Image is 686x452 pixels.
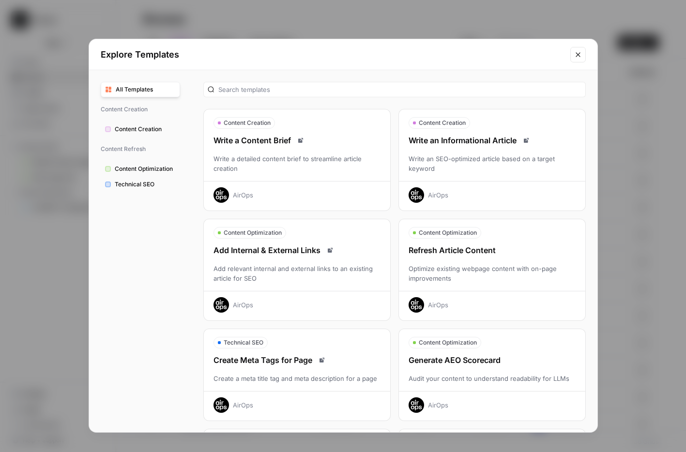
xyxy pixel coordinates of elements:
[324,244,336,256] a: Read docs
[399,354,585,366] div: Generate AEO Scorecard
[101,82,180,97] button: All Templates
[203,329,391,421] button: Technical SEOCreate Meta Tags for PageRead docsCreate a meta title tag and meta description for a...
[203,109,391,211] button: Content CreationWrite a Content BriefRead docsWrite a detailed content brief to streamline articl...
[101,48,564,61] h2: Explore Templates
[233,400,253,410] div: AirOps
[398,219,586,321] button: Content OptimizationRefresh Article ContentOptimize existing webpage content with on-page improve...
[399,244,585,256] div: Refresh Article Content
[101,177,180,192] button: Technical SEO
[204,374,390,383] div: Create a meta title tag and meta description for a page
[233,300,253,310] div: AirOps
[203,219,391,321] button: Content OptimizationAdd Internal & External LinksRead docsAdd relevant internal and external link...
[419,338,477,347] span: Content Optimization
[101,121,180,137] button: Content Creation
[428,190,448,200] div: AirOps
[115,165,176,173] span: Content Optimization
[101,141,180,157] span: Content Refresh
[428,300,448,310] div: AirOps
[224,119,271,127] span: Content Creation
[399,374,585,383] div: Audit your content to understand readability for LLMs
[116,85,176,94] span: All Templates
[115,125,176,134] span: Content Creation
[398,329,586,421] button: Content OptimizationGenerate AEO ScorecardAudit your content to understand readability for LLMsAi...
[224,228,282,237] span: Content Optimization
[233,190,253,200] div: AirOps
[204,135,390,146] div: Write a Content Brief
[204,244,390,256] div: Add Internal & External Links
[399,135,585,146] div: Write an Informational Article
[115,180,176,189] span: Technical SEO
[218,85,581,94] input: Search templates
[520,135,532,146] a: Read docs
[316,354,328,366] a: Read docs
[399,264,585,283] div: Optimize existing webpage content with on-page improvements
[399,154,585,173] div: Write an SEO-optimized article based on a target keyword
[204,354,390,366] div: Create Meta Tags for Page
[204,154,390,173] div: Write a detailed content brief to streamline article creation
[428,400,448,410] div: AirOps
[204,264,390,283] div: Add relevant internal and external links to an existing article for SEO
[419,228,477,237] span: Content Optimization
[295,135,306,146] a: Read docs
[224,338,263,347] span: Technical SEO
[101,101,180,118] span: Content Creation
[570,47,586,62] button: Close modal
[398,109,586,211] button: Content CreationWrite an Informational ArticleRead docsWrite an SEO-optimized article based on a ...
[419,119,466,127] span: Content Creation
[101,161,180,177] button: Content Optimization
